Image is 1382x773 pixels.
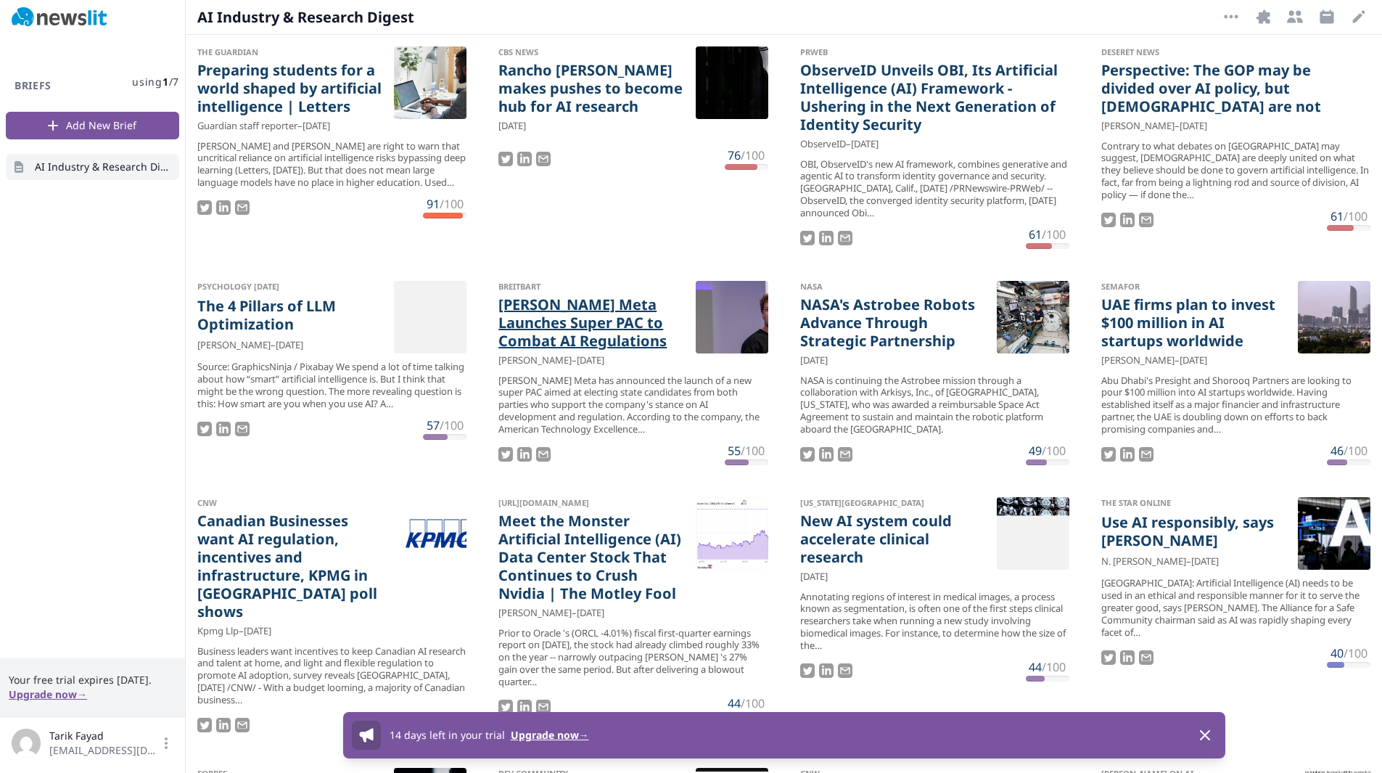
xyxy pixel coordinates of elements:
time: [DATE] [851,137,879,151]
div: Semafor [1101,281,1286,293]
h3: Briefs [6,78,60,93]
img: LinkedIn Share [819,663,834,678]
div: CNW [197,497,382,509]
div: Business leaders want incentives to keep Canadian AI research and talent at home, and light and f... [197,645,466,706]
div: PRWeb [800,46,1058,58]
img: LinkedIn Share [819,447,834,462]
span: /100 [1042,226,1066,242]
span: AI Industry & Research Digest [35,160,173,174]
div: The Star Online [1101,497,1286,510]
a: Use AI responsibly, says [PERSON_NAME] [1101,513,1286,551]
div: Abu Dhabi's Presight and Shorooq Partners are looking to pour $100 million into AI startups world... [1101,375,1370,435]
span: Tarik Fayad [49,729,159,743]
span: 44 [728,695,741,711]
img: LinkedIn Share [1120,447,1135,462]
span: [PERSON_NAME] – [498,606,577,620]
img: LinkedIn Share [216,422,231,436]
img: LinkedIn Share [1120,213,1135,227]
time: [DATE] [498,119,526,133]
img: Email story [838,663,852,678]
img: Email story [1139,650,1153,665]
span: using / 7 [132,75,179,89]
a: UAE firms plan to invest $100 million in AI startups worldwide [1101,295,1286,350]
img: Tweet [800,447,815,462]
span: AI Industry & Research Digest [197,7,416,28]
span: /100 [741,443,765,459]
img: Tweet [197,422,212,436]
img: Tweet [197,200,212,215]
div: [URL][DOMAIN_NAME] [498,497,683,509]
a: Perspective: The GOP may be divided over AI policy, but [DEMOGRAPHIC_DATA] are not [1101,61,1359,115]
time: [DATE] [1180,353,1207,367]
img: Email story [536,152,551,166]
div: Source: GraphicsNinja / Pixabay We spend a lot of time talking about how “smart” artificial intel... [197,361,466,410]
div: Deseret News [1101,46,1359,58]
span: Kpmg Llp – [197,624,244,638]
img: LinkedIn Share [819,231,834,245]
a: NASA's Astrobee Robots Advance Through Strategic Partnership [800,295,985,350]
button: Tarik Fayad[EMAIL_ADDRESS][DOMAIN_NAME] [12,729,173,758]
a: ObserveID Unveils OBI, Its Artificial Intelligence (AI) Framework - Ushering in the Next Generati... [800,61,1058,134]
img: Email story [838,231,852,245]
span: [PERSON_NAME] – [498,353,577,367]
img: Email story [1139,213,1153,227]
a: Rancho [PERSON_NAME] makes pushes to become hub for AI research [498,61,683,115]
span: → [77,687,87,701]
div: NASA is continuing the Astrobee mission through a collaboration with Arkisys, Inc., of [GEOGRAPHI... [800,375,1069,435]
time: [DATE] [244,624,271,638]
div: The Guardian [197,46,382,58]
span: 14 days left in your trial [390,728,505,742]
img: Email story [235,422,250,436]
span: /100 [1042,659,1066,675]
time: [DATE] [276,338,303,353]
span: /100 [741,695,765,711]
span: /100 [1344,443,1367,459]
img: LinkedIn Share [517,447,532,462]
div: [GEOGRAPHIC_DATA]: Artificial Intelligence (AI) needs to be used in an ethical and responsible ma... [1101,577,1370,638]
img: Tweet [800,663,815,678]
div: NASA [800,281,985,293]
img: LinkedIn Share [517,700,532,714]
span: Your free trial expires [DATE]. [9,673,176,687]
a: Preparing students for a world shaped by artificial intelligence | Letters [197,61,382,115]
time: [DATE] [800,353,828,367]
span: 49 [1029,443,1042,459]
span: /100 [440,196,464,212]
time: [DATE] [800,570,828,584]
img: Email story [536,447,551,462]
img: Tweet [1101,447,1116,462]
a: [PERSON_NAME] Meta Launches Super PAC to Combat AI Regulations [498,295,683,350]
span: 44 [1029,659,1042,675]
span: 57 [427,417,440,433]
img: Tweet [498,700,513,714]
a: AI Industry & Research Digest [6,154,179,180]
span: 1 [163,75,169,89]
img: Email story [1139,447,1153,462]
span: ObserveID – [800,137,851,151]
div: CBS News [498,46,683,58]
time: [DATE] [1191,555,1219,570]
span: [PERSON_NAME] – [197,338,276,353]
img: LinkedIn Share [216,200,231,215]
img: Tweet [498,447,513,462]
img: Email story [536,700,551,714]
span: /100 [1344,208,1367,224]
span: 61 [1330,208,1344,224]
div: Contrary to what debates on [GEOGRAPHIC_DATA] may suggest, [DEMOGRAPHIC_DATA] are deeply united o... [1101,140,1370,201]
span: Guardian staff reporter – [197,119,303,133]
time: [DATE] [1180,119,1207,133]
a: Canadian Businesses want AI regulation, incentives and infrastructure, KPMG in [GEOGRAPHIC_DATA] ... [197,512,382,621]
time: [DATE] [577,606,604,620]
img: Email story [235,200,250,215]
time: [DATE] [577,353,604,367]
div: [PERSON_NAME] and [PERSON_NAME] are right to warn that uncritical reliance on artificial intellig... [197,140,466,189]
img: Tweet [1101,650,1116,665]
span: /100 [741,147,765,163]
span: 40 [1330,645,1344,661]
div: Annotating regions of interest in medical images, a process known as segmentation, is often one o... [800,591,1069,652]
time: [DATE] [303,119,330,133]
span: 55 [728,443,741,459]
span: 91 [427,196,440,212]
div: Psychology [DATE] [197,281,382,294]
span: [PERSON_NAME] – [1101,353,1180,367]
